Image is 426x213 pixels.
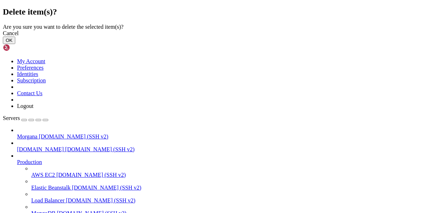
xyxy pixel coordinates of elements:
[3,32,334,38] x-row: New release '24.04.3 LTS' available.
[3,30,423,37] div: Cancel
[31,185,423,191] a: Elastic Beanstalk [DOMAIN_NAME] (SSH v2)
[3,151,334,157] x-row: [sudo] password for morga6660:
[3,127,334,133] x-row: [sudo] password for morga6660:
[72,185,142,191] span: [DOMAIN_NAME] (SSH v2)
[31,172,423,178] a: AWS EC2 [DOMAIN_NAME] (SSH v2)
[17,159,42,165] span: Production
[17,146,64,152] span: [DOMAIN_NAME]
[56,172,126,178] span: [DOMAIN_NAME] (SSH v2)
[17,58,45,64] a: My Account
[3,3,334,9] x-row: Connecting [DOMAIN_NAME]...
[65,146,135,152] span: [DOMAIN_NAME] (SSH v2)
[31,185,71,191] span: Elastic Beanstalk
[31,172,55,178] span: AWS EC2
[3,21,334,27] x-row: * Management: [URL][DOMAIN_NAME]
[17,133,37,140] span: Morgana
[3,115,48,121] a: Servers
[31,165,423,178] li: AWS EC2 [DOMAIN_NAME] (SSH v2)
[3,44,44,51] img: Shellngn
[3,115,334,121] x-row: Last login: [DATE] from [TECHNICAL_ID]
[3,56,334,62] x-row: / ___/___ _ _ _____ _ ___ ___
[3,86,334,92] x-row: Welcome!
[3,9,6,15] div: (0, 1)
[3,115,20,121] span: Servers
[17,77,46,83] a: Subscription
[31,197,423,204] a: Load Balancer [DOMAIN_NAME] (SSH v2)
[3,37,15,44] button: OK
[3,38,334,44] x-row: Run 'do-release-upgrade' to upgrade to it.
[39,133,108,140] span: [DOMAIN_NAME] (SSH v2)
[17,133,423,140] a: Morgana [DOMAIN_NAME] (SSH v2)
[17,159,423,165] a: Production
[3,103,334,109] x-row: please don't hesitate to contact us at [EMAIL_ADDRESS][DOMAIN_NAME].
[31,197,65,203] span: Load Balancer
[3,133,334,139] x-row: Sorry, try again.
[17,103,33,109] a: Logout
[3,74,334,80] x-row: \____\___/|_|\_| |_/_/ \_|___/\___/
[75,162,77,168] div: (24, 27)
[3,24,423,30] div: Are you sure you want to delete the selected item(s)?
[3,97,334,103] x-row: This server is hosted by Contabo. If you have any questions or need help,
[3,156,334,162] x-row: morga6660 is not in the sudoers file. This incident will be reported.
[3,50,334,56] x-row: _____
[3,144,334,151] x-row: Sorry, try again.
[17,90,43,96] a: Contact Us
[17,65,44,71] a: Preferences
[3,121,334,127] x-row: morga6660@vmi2276205:~$ sudo apt update
[3,162,334,168] x-row: morga6660@vmi2276205:~$
[17,140,423,153] li: [DOMAIN_NAME] [DOMAIN_NAME] (SSH v2)
[17,146,423,153] a: [DOMAIN_NAME] [DOMAIN_NAME] (SSH v2)
[3,27,334,33] x-row: * Support: [URL][DOMAIN_NAME]
[3,68,334,74] x-row: | |__| (_) | .` | | |/ _ \| _ \ (_) |
[31,191,423,204] li: Load Balancer [DOMAIN_NAME] (SSH v2)
[3,138,334,144] x-row: [sudo] password for morga6660:
[31,178,423,191] li: Elastic Beanstalk [DOMAIN_NAME] (SSH v2)
[3,15,334,21] x-row: * Documentation: [URL][DOMAIN_NAME]
[66,197,136,203] span: [DOMAIN_NAME] (SSH v2)
[3,62,334,68] x-row: | | / _ \| \| |_ _/ \ | _ )/ _ \
[3,7,423,17] h2: Delete item(s)?
[3,3,334,9] x-row: Welcome to Ubuntu 22.04.5 LTS (GNU/Linux 5.15.0-151-generic x86_64)
[17,71,38,77] a: Identities
[17,127,423,140] li: Morgana [DOMAIN_NAME] (SSH v2)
